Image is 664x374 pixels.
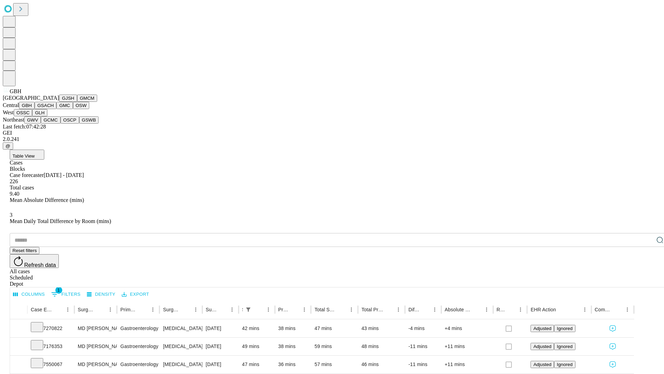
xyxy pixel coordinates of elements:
span: Total cases [10,185,34,190]
div: 2.0.241 [3,136,661,142]
span: 3 [10,212,12,218]
button: Menu [580,305,590,314]
span: @ [6,143,10,149]
span: Mean Absolute Difference (mins) [10,197,84,203]
button: Adjusted [531,343,554,350]
button: GBH [19,102,35,109]
button: Sort [254,305,264,314]
div: 38 mins [278,338,308,355]
button: Menu [148,305,158,314]
div: GEI [3,130,661,136]
button: Sort [420,305,430,314]
div: [MEDICAL_DATA] FLEXIBLE WITH [MEDICAL_DATA] [163,320,199,337]
button: Sort [472,305,482,314]
button: Sort [218,305,227,314]
button: Expand [13,323,24,335]
button: Sort [181,305,191,314]
div: Surgery Name [163,307,180,312]
button: Show filters [243,305,253,314]
div: 59 mins [314,338,354,355]
span: West [3,109,14,115]
button: Menu [482,305,491,314]
span: [DATE] - [DATE] [44,172,84,178]
div: 46 mins [361,356,402,373]
div: Case Epic Id [31,307,53,312]
span: Last fetch: 07:42:28 [3,124,46,130]
div: 7176353 [31,338,71,355]
div: Total Predicted Duration [361,307,383,312]
div: 38 mins [278,320,308,337]
button: Menu [191,305,201,314]
div: 36 mins [278,356,308,373]
div: Gastroenterology [120,338,156,355]
div: Comments [595,307,612,312]
button: GLH [32,109,47,116]
span: Case forecaster [10,172,44,178]
button: GMC [56,102,73,109]
div: Primary Service [120,307,138,312]
button: Sort [53,305,63,314]
button: OSCP [61,116,79,124]
span: GBH [10,88,21,94]
div: [DATE] [206,338,235,355]
span: Adjusted [533,326,551,331]
span: Refresh data [24,262,56,268]
div: MD [PERSON_NAME] [PERSON_NAME] Md [78,356,113,373]
div: [DATE] [206,320,235,337]
button: Menu [299,305,309,314]
button: Expand [13,359,24,371]
button: Menu [105,305,115,314]
div: +11 mins [445,338,490,355]
button: Table View [10,150,44,160]
div: 42 mins [242,320,271,337]
button: Sort [613,305,622,314]
div: 49 mins [242,338,271,355]
button: Sort [506,305,516,314]
button: Ignored [554,361,575,368]
span: Ignored [557,362,572,367]
button: Sort [138,305,148,314]
span: 1 [55,287,62,294]
button: Density [85,289,117,300]
button: GSACH [35,102,56,109]
div: 47 mins [242,356,271,373]
div: 7550067 [31,356,71,373]
button: GMCM [77,95,97,102]
button: Ignored [554,325,575,332]
span: [GEOGRAPHIC_DATA] [3,95,59,101]
button: Menu [394,305,403,314]
button: Sort [337,305,347,314]
div: Gastroenterology [120,320,156,337]
button: Menu [227,305,237,314]
span: Ignored [557,344,572,349]
span: 226 [10,178,18,184]
button: GJSH [59,95,77,102]
div: -11 mins [408,356,438,373]
div: Resolved in EHR [497,307,506,312]
span: Reset filters [12,248,37,253]
span: Adjusted [533,344,551,349]
div: [MEDICAL_DATA] FLEXIBLE PROXIMAL DIAGNOSTIC [163,356,199,373]
span: Mean Daily Total Difference by Room (mins) [10,218,111,224]
button: Reset filters [10,247,39,254]
div: Gastroenterology [120,356,156,373]
div: 47 mins [314,320,354,337]
button: Expand [13,341,24,353]
span: 9.40 [10,191,19,197]
div: -11 mins [408,338,438,355]
button: Export [120,289,151,300]
div: 43 mins [361,320,402,337]
span: Northeast [3,117,24,123]
button: Menu [347,305,356,314]
button: Menu [516,305,525,314]
button: Sort [96,305,105,314]
div: Absolute Difference [445,307,471,312]
button: GWV [24,116,41,124]
div: Surgeon Name [78,307,95,312]
span: Adjusted [533,362,551,367]
div: 7270822 [31,320,71,337]
div: 57 mins [314,356,354,373]
button: Menu [622,305,632,314]
button: OSW [73,102,90,109]
button: Adjusted [531,325,554,332]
